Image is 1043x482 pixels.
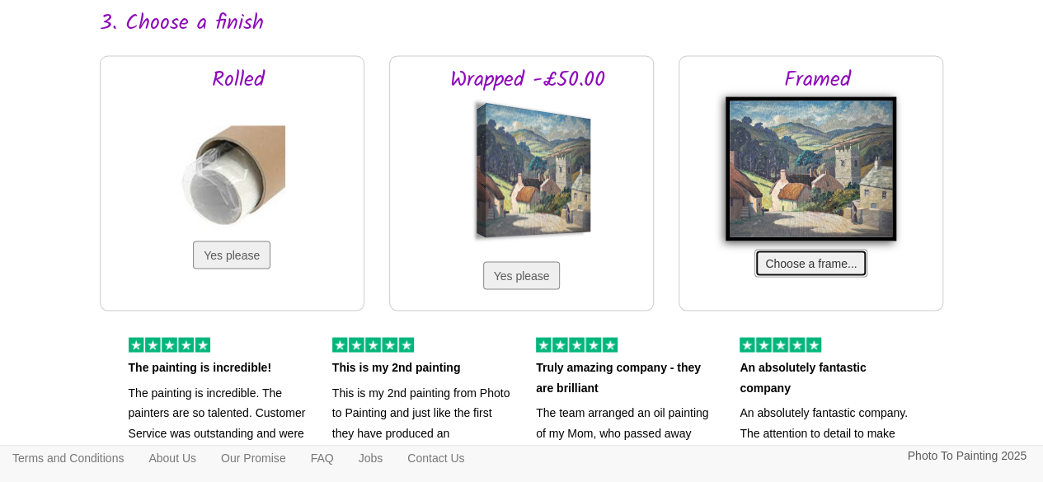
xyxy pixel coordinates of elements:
[754,249,867,277] button: Choose a frame...
[740,357,918,397] p: An absolutely fantastic company
[536,357,715,397] p: Truly amazing company - they are brilliant
[298,446,346,470] a: FAQ
[332,337,414,352] img: 5 of out 5 stars
[483,261,561,289] button: Yes please
[536,337,618,352] img: 5 of out 5 stars
[129,357,308,377] p: The painting is incredible!
[716,68,918,92] h2: Framed
[178,125,285,232] img: Rolled in a tube
[346,446,396,470] a: Jobs
[138,68,339,92] h2: Rolled
[100,12,944,35] h2: 3. Choose a finish
[395,446,477,470] a: Contact Us
[427,68,628,92] h2: Wrapped -
[907,446,1027,466] p: Photo To Painting 2025
[136,446,209,470] a: About Us
[740,337,821,352] img: 5 of out 5 stars
[193,241,270,269] button: Yes please
[332,357,511,377] p: This is my 2nd painting
[129,337,210,352] img: 5 of out 5 stars
[543,63,605,97] span: £50.00
[726,96,896,241] img: Framed
[209,446,298,470] a: Our Promise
